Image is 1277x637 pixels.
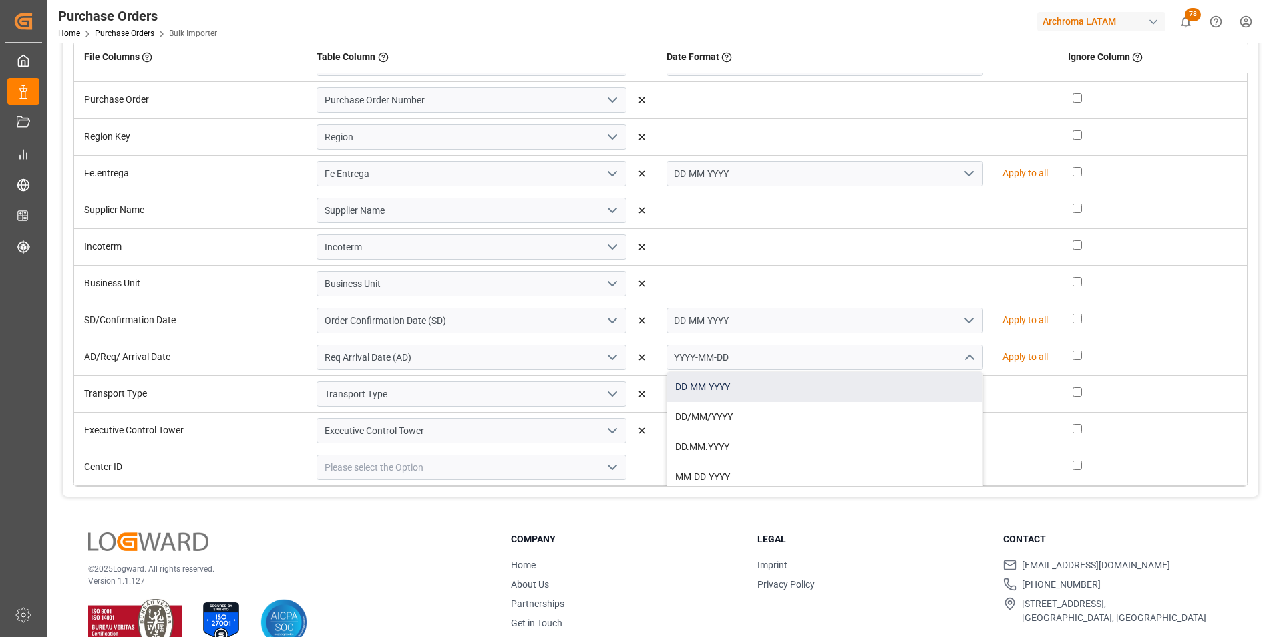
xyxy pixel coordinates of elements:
[511,598,564,609] a: Partnerships
[74,412,307,449] td: Executive Control Tower
[317,87,626,113] input: Please select the Option
[317,455,626,480] input: Please select the Option
[1022,578,1101,592] span: [PHONE_NUMBER]
[74,339,307,375] td: AD/Req/ Arrival Date
[958,347,978,368] button: close menu
[74,449,307,485] td: Center ID
[1022,558,1170,572] span: [EMAIL_ADDRESS][DOMAIN_NAME]
[601,200,621,221] button: open menu
[511,579,549,590] a: About Us
[1002,166,1048,180] p: Apply to all
[667,308,984,333] input: Select a Date Format
[1022,597,1206,625] span: [STREET_ADDRESS], [GEOGRAPHIC_DATA], [GEOGRAPHIC_DATA]
[88,575,478,587] p: Version 1.1.127
[317,308,626,333] input: Please select the Option
[958,310,978,331] button: open menu
[317,124,626,150] input: Please select the Option
[667,45,1048,69] div: Date Format
[757,579,815,590] a: Privacy Policy
[1002,350,1048,364] p: Apply to all
[601,310,621,331] button: open menu
[1185,8,1201,21] span: 78
[601,237,621,258] button: open menu
[95,29,154,38] a: Purchase Orders
[667,402,983,432] div: DD/MM/YYYY
[511,560,536,570] a: Home
[1037,12,1165,31] div: Archroma LATAM
[74,118,307,155] td: Region Key
[1037,9,1171,34] button: Archroma LATAM
[667,345,984,370] input: Select a Date Format
[74,192,307,228] td: Supplier Name
[317,271,626,296] input: Please select the Option
[317,45,647,69] div: Table Column
[511,618,562,628] a: Get in Touch
[84,45,297,69] div: File Columns
[601,347,621,368] button: open menu
[757,560,787,570] a: Imprint
[88,532,208,552] img: Logward Logo
[317,418,626,443] input: Please select the Option
[601,384,621,405] button: open menu
[58,6,217,26] div: Purchase Orders
[601,457,621,478] button: open menu
[74,81,307,118] td: Purchase Order
[757,532,987,546] h3: Legal
[58,29,80,38] a: Home
[1068,45,1238,69] div: Ignore Column
[74,375,307,412] td: Transport Type
[1003,532,1233,546] h3: Contact
[317,234,626,260] input: Please select the Option
[317,198,626,223] input: Please select the Option
[601,421,621,441] button: open menu
[667,372,983,402] div: DD-MM-YYYY
[74,302,307,339] td: SD/Confirmation Date
[317,381,626,407] input: Please select the Option
[667,462,983,492] div: MM-DD-YYYY
[601,164,621,184] button: open menu
[1171,7,1201,37] button: show 78 new notifications
[74,265,307,302] td: Business Unit
[958,164,978,184] button: open menu
[88,563,478,575] p: © 2025 Logward. All rights reserved.
[667,432,983,462] div: DD.MM.YYYY
[511,532,741,546] h3: Company
[601,90,621,111] button: open menu
[317,161,626,186] input: Please select the Option
[317,345,626,370] input: Please select the Option
[74,155,307,192] td: Fe.entrega
[1201,7,1231,37] button: Help Center
[601,127,621,148] button: open menu
[74,228,307,265] td: Incoterm
[667,161,984,186] input: Select a Date Format
[1002,313,1048,327] p: Apply to all
[601,274,621,294] button: open menu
